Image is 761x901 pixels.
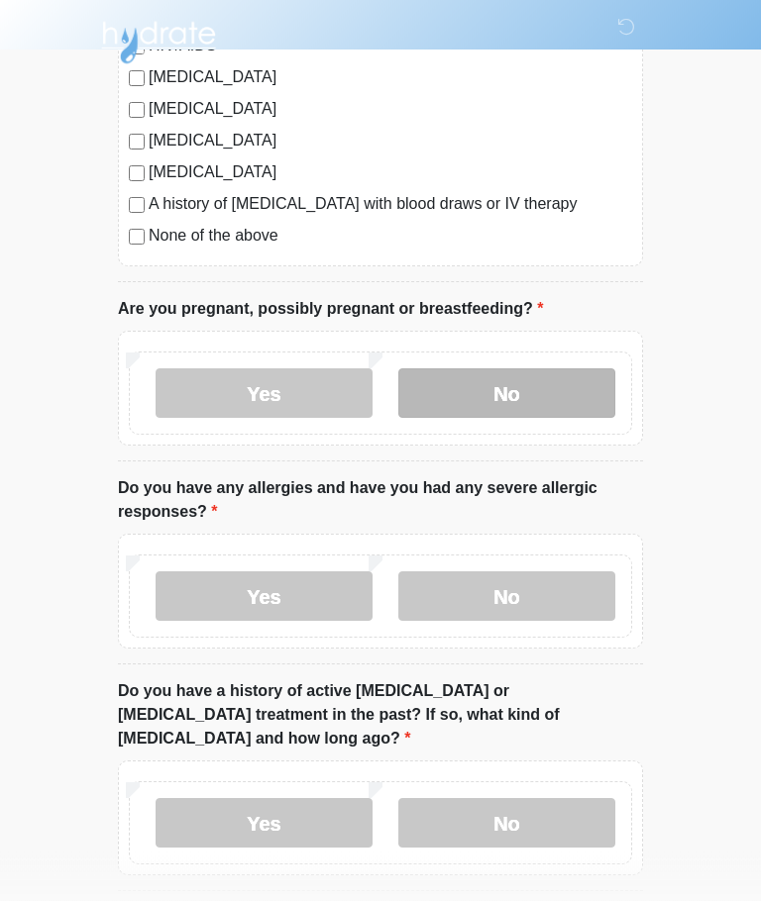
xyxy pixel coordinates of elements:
label: [MEDICAL_DATA] [149,161,632,185]
label: A history of [MEDICAL_DATA] with blood draws or IV therapy [149,193,632,217]
label: Yes [156,572,373,622]
input: A history of [MEDICAL_DATA] with blood draws or IV therapy [129,198,145,214]
img: Hydrate IV Bar - Arcadia Logo [98,15,219,65]
input: [MEDICAL_DATA] [129,135,145,150]
label: [MEDICAL_DATA] [149,98,632,122]
label: No [398,572,615,622]
label: Are you pregnant, possibly pregnant or breastfeeding? [118,298,543,322]
label: Yes [156,799,373,849]
input: None of the above [129,230,145,246]
label: No [398,369,615,419]
input: [MEDICAL_DATA] [129,103,145,119]
label: None of the above [149,225,632,249]
label: Do you have any allergies and have you had any severe allergic responses? [118,477,643,525]
label: Do you have a history of active [MEDICAL_DATA] or [MEDICAL_DATA] treatment in the past? If so, wh... [118,680,643,751]
label: [MEDICAL_DATA] [149,130,632,153]
label: Yes [156,369,373,419]
label: No [398,799,615,849]
input: [MEDICAL_DATA] [129,166,145,182]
